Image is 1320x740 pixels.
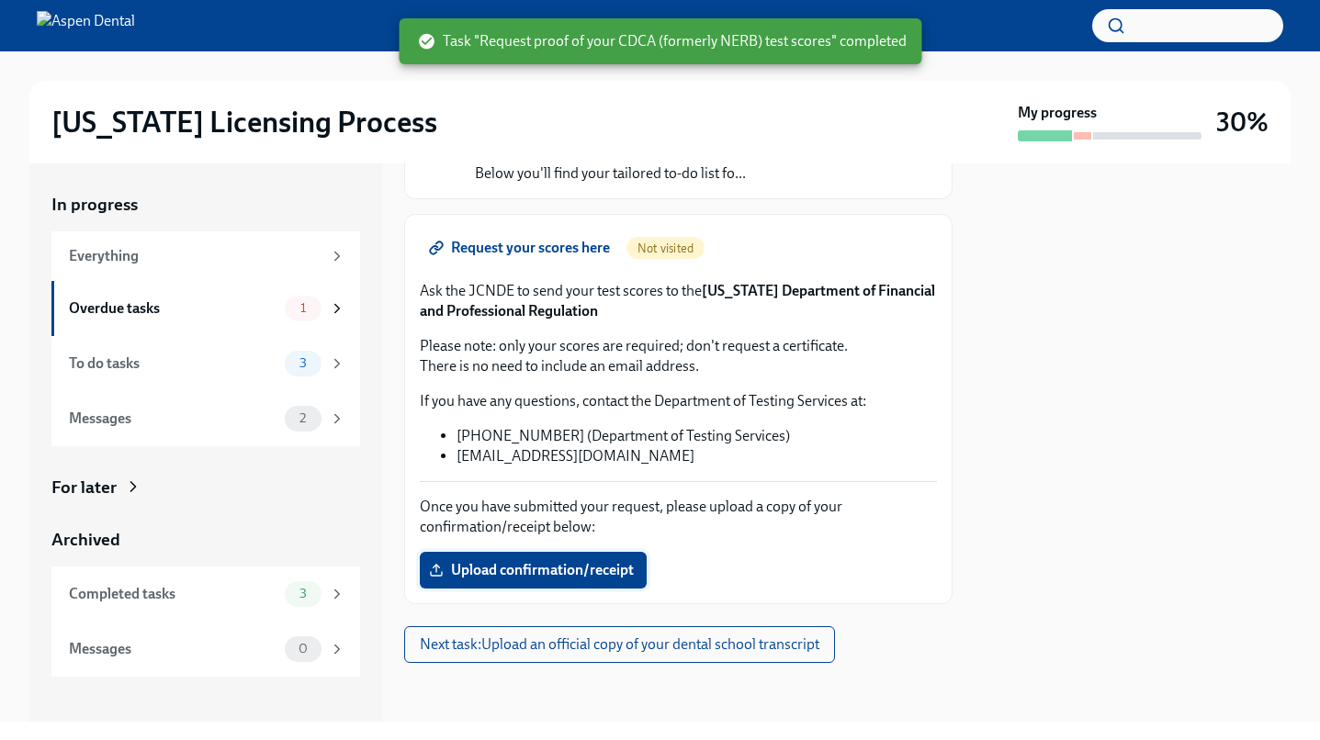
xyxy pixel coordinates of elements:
span: Upload confirmation/receipt [433,561,634,579]
span: 0 [288,642,319,656]
a: For later [51,476,360,499]
li: [PHONE_NUMBER] (Department of Testing Services) [457,426,937,446]
img: Aspen Dental [37,11,135,40]
span: Next task : Upload an official copy of your dental school transcript [420,635,819,654]
a: In progress [51,193,360,217]
div: Overdue tasks [69,298,277,319]
strong: My progress [1018,103,1097,123]
a: Messages0 [51,622,360,677]
span: 3 [288,587,318,600]
div: Messages [69,639,277,659]
h2: [US_STATE] Licensing Process [51,104,437,140]
a: Completed tasks3 [51,566,360,622]
div: For later [51,476,117,499]
p: Below you'll find your tailored to-do list fo... [475,163,869,184]
span: Not visited [626,241,705,255]
p: Ask the JCNDE to send your test scores to the [420,281,937,321]
p: Once you have submitted your request, please upload a copy of your confirmation/receipt below: [420,497,937,537]
span: 1 [289,301,317,315]
span: 2 [288,411,317,425]
button: Next task:Upload an official copy of your dental school transcript [404,626,835,663]
p: If you have any questions, contact the Department of Testing Services at: [420,391,937,411]
a: Request your scores here [420,230,623,266]
div: Completed tasks [69,584,277,604]
span: Request your scores here [433,239,610,257]
span: 3 [288,356,318,370]
a: To do tasks3 [51,336,360,391]
li: [EMAIL_ADDRESS][DOMAIN_NAME] [457,446,937,466]
span: Task "Request proof of your CDCA (formerly NERB) test scores" completed [417,31,907,51]
a: Overdue tasks1 [51,281,360,336]
p: Please note: only your scores are required; don't request a certificate. There is no need to incl... [420,336,937,376]
h3: 30% [1216,106,1269,139]
a: Everything [51,231,360,281]
a: Archived [51,528,360,552]
div: Everything [69,246,322,266]
a: Messages2 [51,391,360,446]
div: Messages [69,409,277,429]
div: To do tasks [69,353,277,374]
label: Upload confirmation/receipt [420,552,647,589]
